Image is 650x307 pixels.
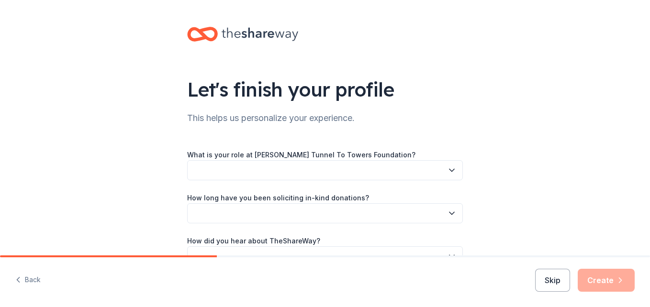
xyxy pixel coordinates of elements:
[15,270,41,290] button: Back
[535,269,570,292] button: Skip
[187,150,415,160] label: What is your role at [PERSON_NAME] Tunnel To Towers Foundation?
[187,193,369,203] label: How long have you been soliciting in-kind donations?
[187,236,320,246] label: How did you hear about TheShareWay?
[187,110,463,126] div: This helps us personalize your experience.
[187,76,463,103] div: Let's finish your profile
